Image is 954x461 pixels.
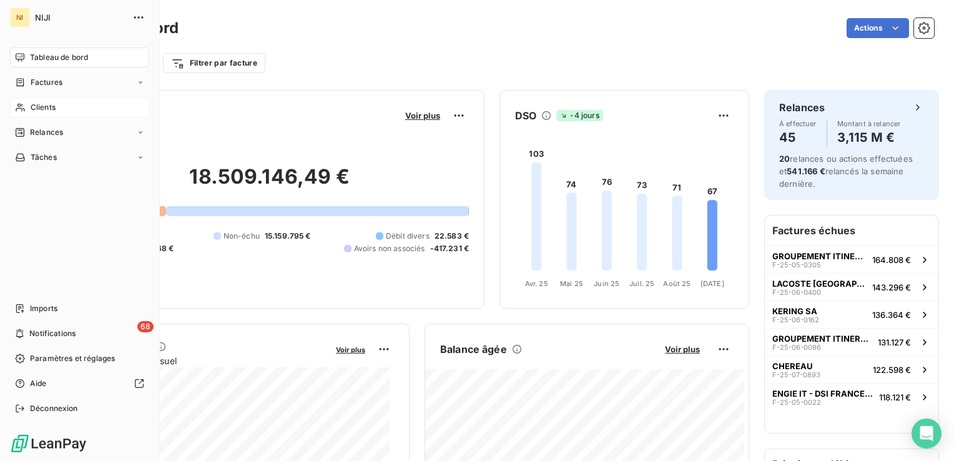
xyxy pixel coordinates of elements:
span: 164.808 € [872,255,911,265]
span: Avoirs non associés [354,243,425,254]
span: Paramètres et réglages [30,353,115,364]
h4: 3,115 M € [837,127,901,147]
button: Filtrer par facture [163,53,265,73]
span: À effectuer [779,120,817,127]
span: F-25-05-0022 [772,399,821,406]
span: ENGIE IT - DSI FRANCE RETAIL [772,389,874,399]
span: Voir plus [405,111,440,121]
span: 143.296 € [872,282,911,292]
span: -417.231 € [430,243,470,254]
span: 122.598 € [873,365,911,375]
span: Montant à relancer [837,120,901,127]
div: NI [10,7,30,27]
span: Débit divers [386,230,430,242]
span: 68 [137,321,154,332]
span: 20 [779,154,790,164]
tspan: Juin 25 [594,279,619,288]
img: Logo LeanPay [10,434,87,454]
span: F-25-06-0086 [772,344,821,351]
h4: 45 [779,127,817,147]
span: 131.127 € [878,337,911,347]
span: 15.159.795 € [265,230,311,242]
span: 136.364 € [872,310,911,320]
span: NIJI [35,12,125,22]
span: Factures [31,77,62,88]
tspan: Août 25 [663,279,691,288]
button: GROUPEMENT ITINERANCE RECHARGES ELECTRIQUES DE VEHF-25-06-0086131.127 € [765,328,938,355]
span: F-25-06-0162 [772,316,819,324]
span: -4 jours [556,110,602,121]
span: F-25-06-0400 [772,289,821,296]
span: F-25-05-0305 [772,261,821,269]
h6: Relances [779,100,825,115]
h6: Factures échues [765,216,938,245]
span: GROUPEMENT ITINERANCE RECHARGES ELECTRIQUES DE VEH [772,334,873,344]
span: 118.121 € [879,392,911,402]
tspan: Avr. 25 [525,279,548,288]
button: ENGIE IT - DSI FRANCE RETAILF-25-05-0022118.121 € [765,383,938,410]
button: Voir plus [401,110,444,121]
a: Aide [10,374,149,394]
span: Déconnexion [30,403,78,414]
h6: Balance âgée [440,342,507,357]
span: relances ou actions effectuées et relancés la semaine dernière. [779,154,913,189]
button: Voir plus [332,344,369,355]
button: Actions [847,18,909,38]
h6: DSO [515,108,536,123]
span: Voir plus [665,344,700,354]
span: 22.583 € [435,230,469,242]
span: Chiffre d'affaires mensuel [71,354,327,367]
span: Aide [30,378,47,389]
span: Relances [30,127,63,138]
span: CHEREAU [772,361,813,371]
span: 541.166 € [787,166,825,176]
span: LACOSTE [GEOGRAPHIC_DATA] [772,279,867,289]
span: Clients [31,102,56,113]
tspan: Juil. 25 [629,279,654,288]
span: F-25-07-0893 [772,371,820,379]
tspan: Mai 25 [560,279,583,288]
button: CHEREAUF-25-07-0893122.598 € [765,355,938,383]
span: KERING SA [772,306,817,316]
span: Voir plus [336,345,365,354]
div: Open Intercom Messenger [912,419,942,449]
span: Imports [30,303,57,314]
button: GROUPEMENT ITINERANCE RECHARGES ELECTRIQUES DE VEHF-25-05-0305164.808 € [765,245,938,273]
span: Notifications [29,328,76,339]
button: Voir plus [661,344,704,355]
button: KERING SAF-25-06-0162136.364 € [765,300,938,328]
tspan: [DATE] [701,279,724,288]
span: Tâches [31,152,57,163]
span: GROUPEMENT ITINERANCE RECHARGES ELECTRIQUES DE VEH [772,251,867,261]
h2: 18.509.146,49 € [71,164,469,202]
span: Tableau de bord [30,52,88,63]
span: Non-échu [224,230,260,242]
button: LACOSTE [GEOGRAPHIC_DATA]F-25-06-0400143.296 € [765,273,938,300]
